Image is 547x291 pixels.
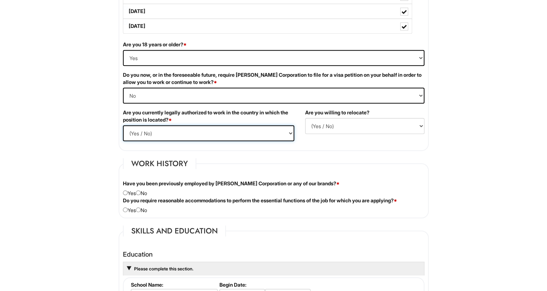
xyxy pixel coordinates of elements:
div: Yes No [117,197,430,214]
legend: Work History [123,158,196,169]
label: Do you require reasonable accommodations to perform the essential functions of the job for which ... [123,197,397,204]
label: [DATE] [123,4,412,18]
div: Yes No [117,180,430,197]
label: Do you now, or in the foreseeable future, require [PERSON_NAME] Corporation to file for a visa pe... [123,71,424,86]
label: Have you been previously employed by [PERSON_NAME] Corporation or any of our brands? [123,180,339,187]
a: Please complete this section. [133,266,193,271]
label: Are you willing to relocate? [305,109,369,116]
label: [DATE] [123,19,412,33]
h4: Education [123,251,424,258]
select: (Yes / No) [123,50,424,66]
legend: Skills and Education [123,225,226,236]
label: School Name: [131,282,217,288]
label: Begin Date: [219,282,320,288]
label: Are you 18 years or older? [123,41,187,48]
select: (Yes / No) [305,118,424,134]
select: (Yes / No) [123,125,294,141]
label: Are you currently legally authorized to work in the country in which the position is located? [123,109,294,123]
select: (Yes / No) [123,88,424,104]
